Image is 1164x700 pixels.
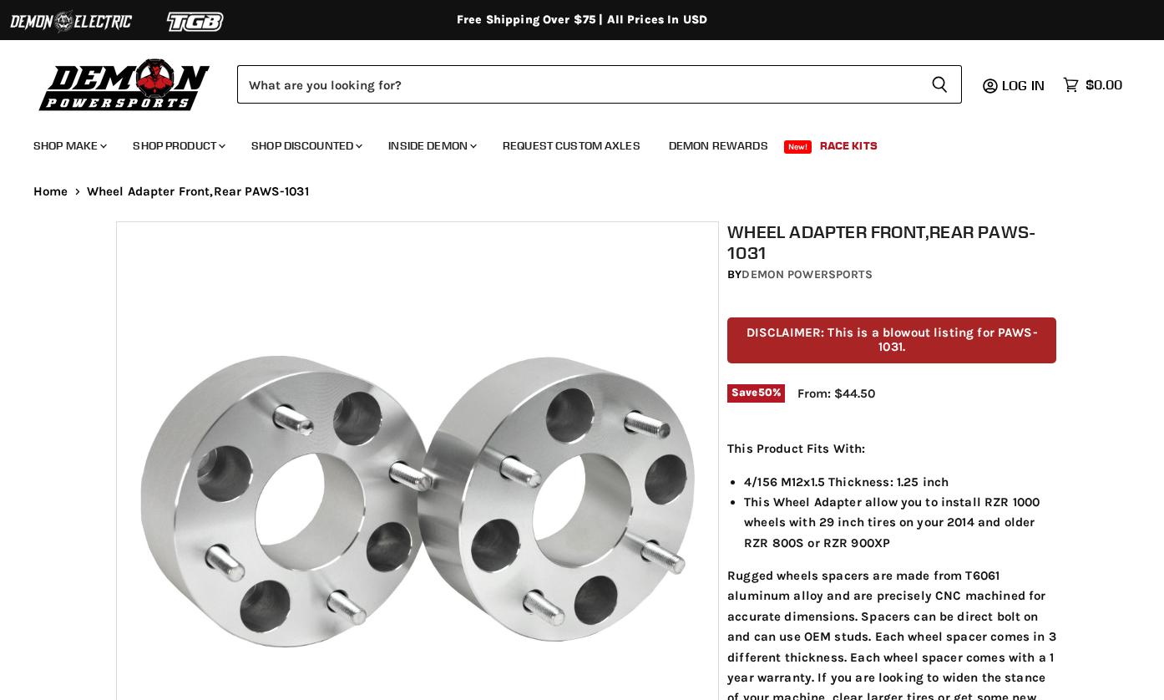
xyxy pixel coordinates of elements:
li: This Wheel Adapter allow you to install RZR 1000 wheels with 29 inch tires on your 2014 and older... [744,492,1056,553]
span: From: $44.50 [797,386,875,401]
a: Race Kits [807,129,890,163]
button: Search [918,65,962,104]
img: Demon Powersports [33,54,216,114]
a: Demon Rewards [656,129,781,163]
input: Search [237,65,918,104]
a: Demon Powersports [741,267,872,282]
a: Log in [994,78,1055,93]
span: Log in [1002,77,1045,94]
a: Inside Demon [376,129,487,163]
span: $0.00 [1086,77,1122,93]
span: Wheel Adapter Front,Rear PAWS-1031 [87,185,309,199]
img: TGB Logo 2 [134,6,259,38]
a: Request Custom Axles [490,129,653,163]
a: Shop Make [21,129,117,163]
p: This Product Fits With: [727,439,1056,459]
a: Shop Discounted [239,129,372,163]
h1: Wheel Adapter Front,Rear PAWS-1031 [727,221,1056,263]
img: Demon Electric Logo 2 [8,6,134,38]
a: Home [33,185,68,199]
span: Save % [727,384,785,403]
ul: Main menu [21,122,1118,163]
span: 50 [758,386,772,398]
a: $0.00 [1055,73,1131,97]
div: by [727,266,1056,284]
p: DISCLAIMER: This is a blowout listing for PAWS-1031. [727,317,1056,363]
li: 4/156 M12x1.5 Thickness: 1.25 inch [744,472,1056,492]
a: Shop Product [120,129,235,163]
form: Product [237,65,962,104]
span: New! [784,140,812,154]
